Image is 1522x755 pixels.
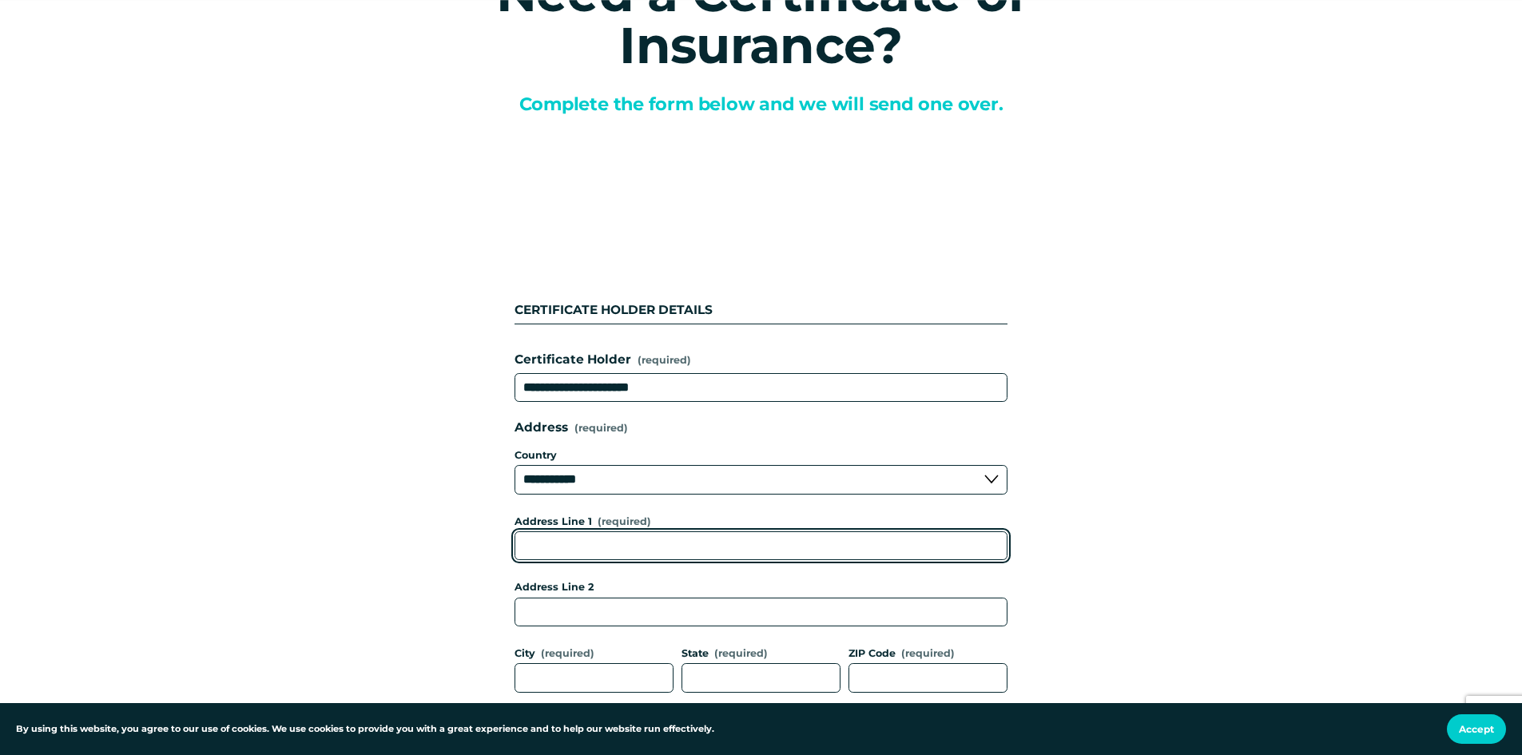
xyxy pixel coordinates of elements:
[638,352,691,368] span: (required)
[515,514,1007,531] div: Address Line 1
[682,646,840,663] div: State
[1447,714,1506,744] button: Accept
[515,418,568,438] span: Address
[515,350,631,370] span: Certificate Holder
[519,93,1003,115] span: Complete the form below and we will send one over.
[848,663,1007,693] input: ZIP Code
[16,722,714,737] p: By using this website, you agree to our use of cookies. We use cookies to provide you with a grea...
[682,663,840,693] input: State
[515,531,1007,561] input: Address Line 1
[515,579,1007,597] div: Address Line 2
[1459,723,1494,735] span: Accept
[574,423,628,434] span: (required)
[515,598,1007,627] input: Address Line 2
[598,517,651,527] span: (required)
[714,649,768,659] span: (required)
[515,300,1007,324] div: CERTIFICATE HOLDER DETAILS
[515,444,1007,465] div: Country
[541,649,594,659] span: (required)
[515,646,674,663] div: City
[901,649,955,659] span: (required)
[515,663,674,693] input: City
[848,646,1007,663] div: ZIP Code
[515,465,1007,495] select: Country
